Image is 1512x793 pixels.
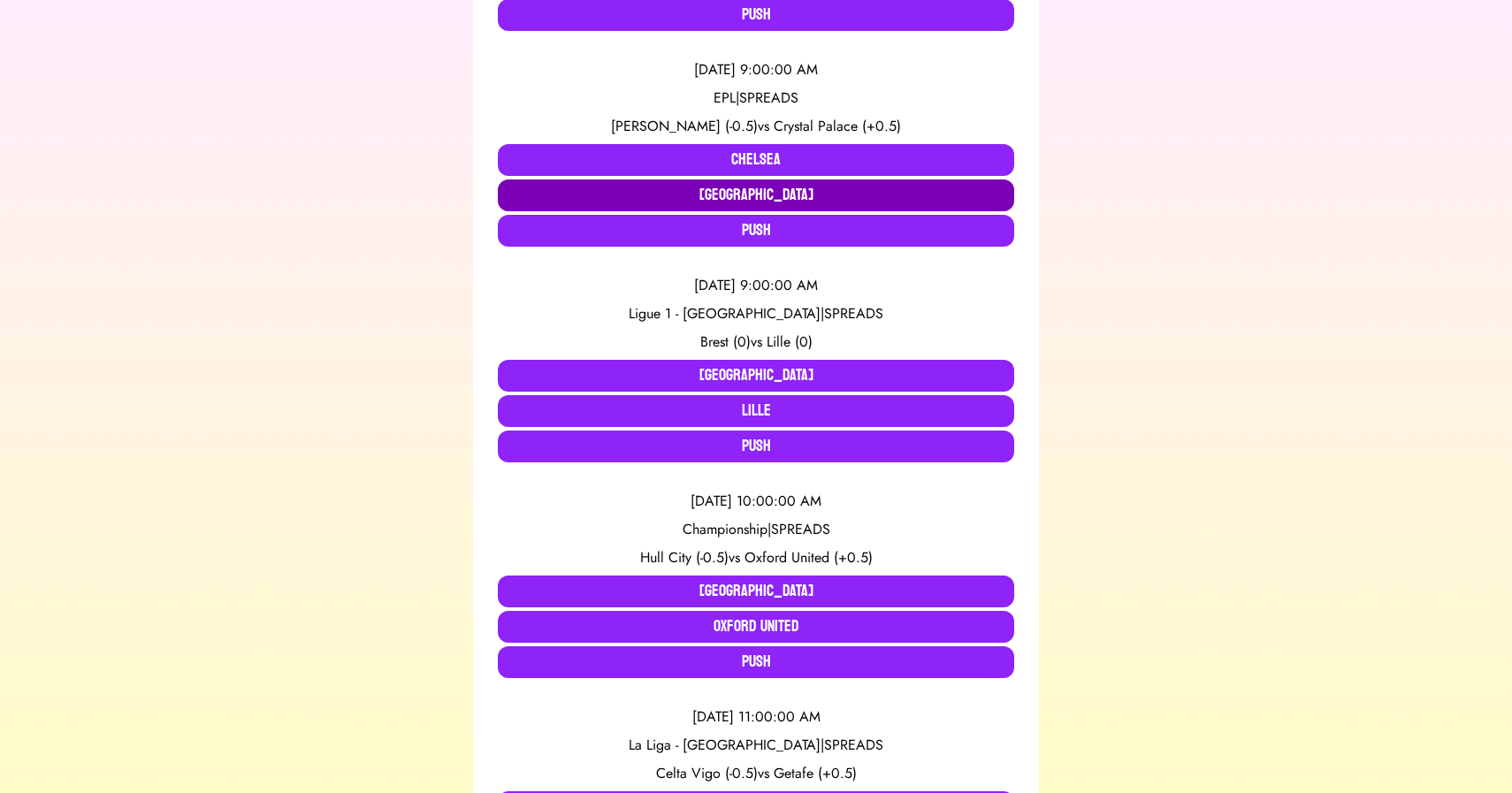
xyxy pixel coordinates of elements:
[498,646,1014,678] button: Push
[498,116,1014,137] div: vs
[700,332,751,352] span: Brest (0)
[498,547,1014,568] div: vs
[498,144,1014,176] button: Chelsea
[611,116,758,136] span: [PERSON_NAME] (-0.5)
[498,763,1014,784] div: vs
[498,611,1014,643] button: Oxford United
[498,491,1014,512] div: [DATE] 10:00:00 AM
[498,275,1014,296] div: [DATE] 9:00:00 AM
[498,519,1014,540] div: Championship | SPREADS
[774,763,857,783] span: Getafe (+0.5)
[767,332,813,352] span: Lille (0)
[498,431,1014,462] button: Push
[498,332,1014,353] div: vs
[498,88,1014,109] div: EPL | SPREADS
[774,116,901,136] span: Crystal Palace (+0.5)
[498,215,1014,247] button: Push
[498,179,1014,211] button: [GEOGRAPHIC_DATA]
[498,395,1014,427] button: Lille
[498,706,1014,728] div: [DATE] 11:00:00 AM
[498,59,1014,80] div: [DATE] 9:00:00 AM
[656,763,758,783] span: Celta Vigo (-0.5)
[498,735,1014,756] div: La Liga - [GEOGRAPHIC_DATA] | SPREADS
[745,547,873,568] span: Oxford United (+0.5)
[640,547,729,568] span: Hull City (-0.5)
[498,303,1014,324] div: Ligue 1 - [GEOGRAPHIC_DATA] | SPREADS
[498,576,1014,607] button: [GEOGRAPHIC_DATA]
[498,360,1014,392] button: [GEOGRAPHIC_DATA]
